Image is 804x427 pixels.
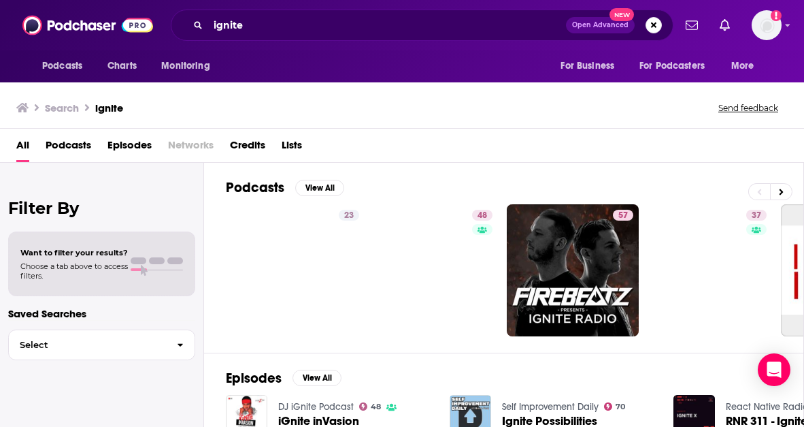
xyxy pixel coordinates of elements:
[507,204,639,336] a: 57
[226,179,284,196] h2: Podcasts
[8,330,195,360] button: Select
[226,370,341,387] a: EpisodesView All
[278,415,359,427] a: iGnite inVasion
[99,53,145,79] a: Charts
[680,14,703,37] a: Show notifications dropdown
[226,370,282,387] h2: Episodes
[604,402,626,411] a: 70
[752,10,782,40] img: User Profile
[230,134,265,162] a: Credits
[370,204,502,336] a: 48
[731,57,754,76] span: More
[168,134,214,162] span: Networks
[771,10,782,21] svg: Add a profile image
[639,57,705,76] span: For Podcasters
[551,53,631,79] button: open menu
[42,57,82,76] span: Podcasts
[171,10,673,41] div: Search podcasts, credits, & more...
[609,8,634,21] span: New
[472,210,492,221] a: 48
[752,10,782,40] button: Show profile menu
[344,209,354,223] span: 23
[572,22,629,29] span: Open Advanced
[107,134,152,162] a: Episodes
[560,57,614,76] span: For Business
[33,53,100,79] button: open menu
[618,209,628,223] span: 57
[16,134,29,162] a: All
[616,404,625,410] span: 70
[631,53,724,79] button: open menu
[478,209,487,223] span: 48
[752,209,761,223] span: 37
[22,12,153,38] img: Podchaser - Follow, Share and Rate Podcasts
[20,262,128,281] span: Choose a tab above to access filters.
[8,198,195,218] h2: Filter By
[278,401,354,413] a: DJ iGnite Podcast
[8,307,195,320] p: Saved Searches
[46,134,91,162] a: Podcasts
[722,53,771,79] button: open menu
[746,210,767,221] a: 37
[752,10,782,40] span: Logged in as weareheadstart
[226,179,344,196] a: PodcastsView All
[20,248,128,257] span: Want to filter your results?
[45,101,79,114] h3: Search
[233,204,365,336] a: 23
[152,53,227,79] button: open menu
[292,370,341,386] button: View All
[107,57,137,76] span: Charts
[295,180,344,196] button: View All
[359,402,382,411] a: 48
[9,341,166,349] span: Select
[161,57,210,76] span: Monitoring
[714,102,782,114] button: Send feedback
[758,353,790,386] div: Open Intercom Messenger
[613,210,633,221] a: 57
[371,404,381,410] span: 48
[95,101,123,114] h3: ignite
[502,401,599,413] a: Self Improvement Daily
[714,14,735,37] a: Show notifications dropdown
[282,134,302,162] a: Lists
[208,14,566,36] input: Search podcasts, credits, & more...
[644,204,776,336] a: 37
[502,415,597,427] a: Ignite Possibilities
[566,17,635,33] button: Open AdvancedNew
[339,210,359,221] a: 23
